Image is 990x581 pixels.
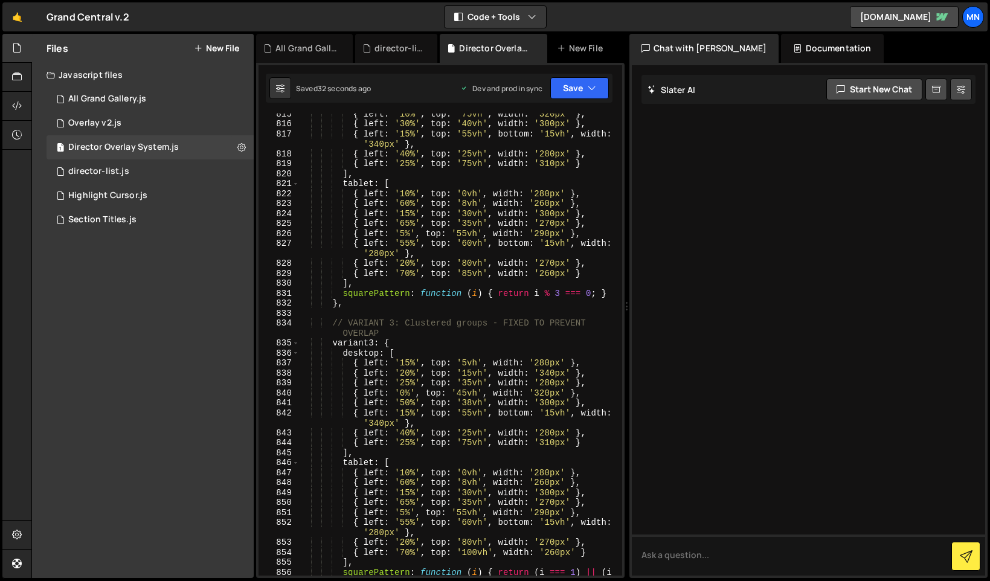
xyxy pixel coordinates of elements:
div: 833 [259,309,300,319]
span: 1 [57,144,64,153]
div: 855 [259,557,300,568]
div: 835 [259,338,300,348]
div: 32 seconds ago [318,83,371,94]
div: Grand Central v.2 [47,10,129,24]
div: 838 [259,368,300,379]
div: 830 [259,278,300,289]
div: 849 [259,488,300,498]
div: 15298/42891.js [47,135,254,159]
div: Overlay v2.js [68,118,121,129]
a: 🤙 [2,2,32,31]
div: All Grand Gallery.js [68,94,146,104]
div: New File [557,42,608,54]
div: 850 [259,498,300,508]
button: Code + Tools [445,6,546,28]
div: 845 [259,448,300,458]
div: 848 [259,478,300,488]
div: 839 [259,378,300,388]
div: 826 [259,229,300,239]
div: 15298/43578.js [47,87,254,111]
div: Section Titles.js [68,214,137,225]
div: 829 [259,269,300,279]
div: 15298/43117.js [47,184,254,208]
div: 819 [259,159,300,169]
div: 844 [259,438,300,448]
div: 15298/45944.js [47,111,254,135]
button: Start new chat [826,79,922,100]
div: Director Overlay System.js [68,142,179,153]
div: 816 [259,119,300,129]
div: 825 [259,219,300,229]
div: Director Overlay System.js [459,42,532,54]
div: director-list.js [68,166,129,177]
div: Saved [296,83,371,94]
h2: Files [47,42,68,55]
div: 840 [259,388,300,399]
div: 817 [259,129,300,149]
div: director-list.js [374,42,423,54]
div: 824 [259,209,300,219]
div: 837 [259,358,300,368]
div: 821 [259,179,300,189]
div: 843 [259,428,300,438]
div: 823 [259,199,300,209]
div: Documentation [781,34,883,63]
div: 831 [259,289,300,299]
a: MN [962,6,984,28]
a: [DOMAIN_NAME] [850,6,959,28]
div: 15298/40379.js [47,159,254,184]
div: 846 [259,458,300,468]
div: 818 [259,149,300,159]
button: New File [194,43,239,53]
button: Save [550,77,609,99]
div: 820 [259,169,300,179]
div: 15298/40223.js [47,208,254,232]
div: 853 [259,538,300,548]
div: 842 [259,408,300,428]
div: Highlight Cursor.js [68,190,147,201]
div: 822 [259,189,300,199]
div: Javascript files [32,63,254,87]
div: 832 [259,298,300,309]
div: 834 [259,318,300,338]
div: Chat with [PERSON_NAME] [629,34,779,63]
div: 827 [259,239,300,258]
div: All Grand Gallery.js [275,42,338,54]
div: 836 [259,348,300,359]
h2: Slater AI [648,84,696,95]
div: 854 [259,548,300,558]
div: 851 [259,508,300,518]
div: 841 [259,398,300,408]
div: 815 [259,109,300,120]
div: Dev and prod in sync [460,83,542,94]
div: 828 [259,258,300,269]
div: 847 [259,468,300,478]
div: 852 [259,518,300,538]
